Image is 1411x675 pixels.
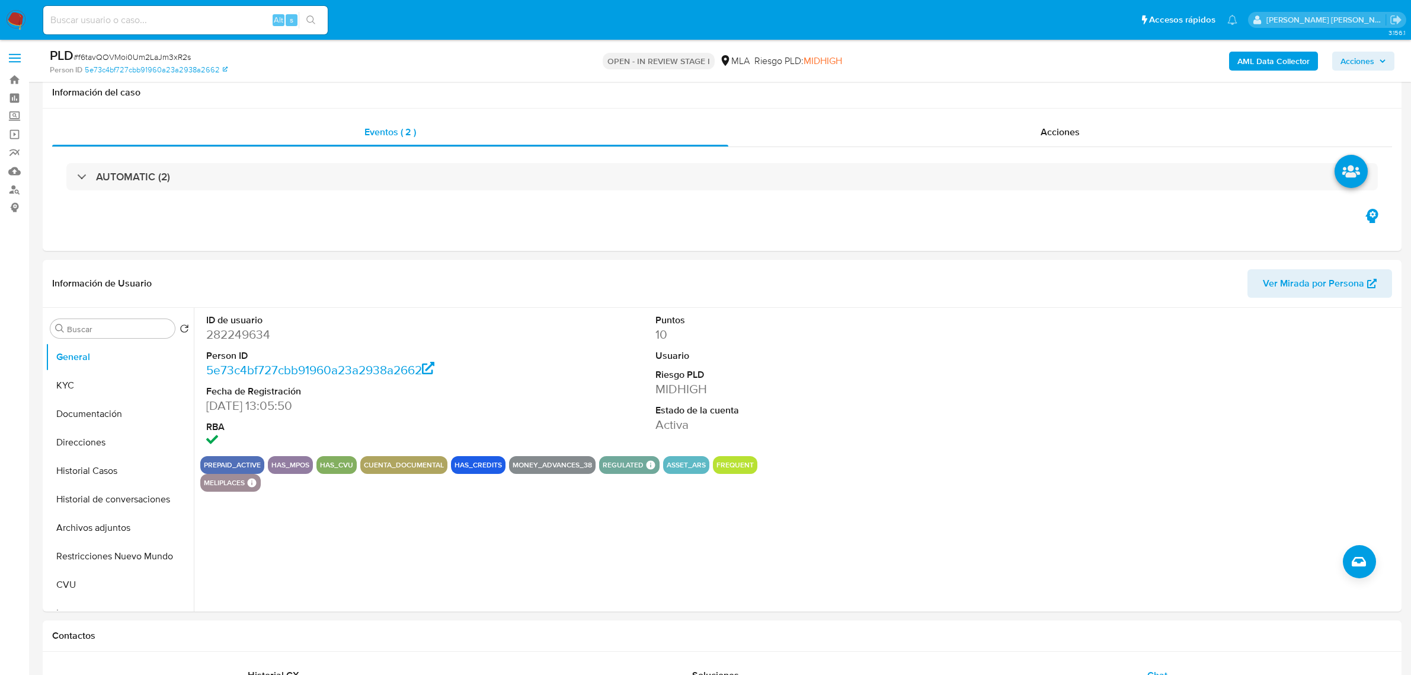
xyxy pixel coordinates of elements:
[719,55,750,68] div: MLA
[43,12,328,28] input: Buscar usuario o caso...
[655,381,943,397] dd: MIDHIGH
[655,416,943,433] dd: Activa
[1237,52,1310,71] b: AML Data Collector
[96,170,170,183] h3: AUTOMATIC (2)
[603,53,715,69] p: OPEN - IN REVIEW STAGE I
[455,463,502,467] button: has_credits
[46,343,194,371] button: General
[716,463,754,467] button: frequent
[73,51,191,63] span: # f6tavQOVMoi0Um2LaJm3xR2s
[320,463,353,467] button: has_cvu
[46,428,194,457] button: Direcciones
[513,463,592,467] button: money_advances_38
[1149,14,1215,26] span: Accesos rápidos
[271,463,309,467] button: has_mpos
[206,314,494,327] dt: ID de usuario
[46,400,194,428] button: Documentación
[754,55,842,68] span: Riesgo PLD:
[46,599,194,628] button: Items
[1041,125,1080,139] span: Acciones
[52,278,152,289] h1: Información de Usuario
[206,349,494,362] dt: Person ID
[46,542,194,571] button: Restricciones Nuevo Mundo
[299,12,323,28] button: search-icon
[206,326,494,343] dd: 282249634
[804,54,842,68] span: MIDHIGH
[655,326,943,343] dd: 10
[1247,269,1392,298] button: Ver Mirada por Persona
[1229,52,1318,71] button: AML Data Collector
[364,125,416,139] span: Eventos ( 2 )
[206,361,434,378] a: 5e73c4bf727cbb91960a23a2938a2662
[180,324,189,337] button: Volver al orden por defecto
[1332,52,1394,71] button: Acciones
[1266,14,1386,26] p: mayra.pernia@mercadolibre.com
[204,463,261,467] button: prepaid_active
[204,480,245,485] button: meliplaces
[655,349,943,362] dt: Usuario
[46,485,194,514] button: Historial de conversaciones
[55,324,65,333] button: Buscar
[667,463,706,467] button: asset_ars
[52,630,1392,642] h1: Contactos
[603,463,644,467] button: regulated
[274,14,283,26] span: Alt
[206,397,494,414] dd: [DATE] 13:05:50
[46,514,194,542] button: Archivos adjuntos
[50,46,73,65] b: PLD
[290,14,293,26] span: s
[1340,52,1374,71] span: Acciones
[1227,15,1237,25] a: Notificaciones
[66,163,1378,190] div: AUTOMATIC (2)
[364,463,444,467] button: cuenta_documental
[46,571,194,599] button: CVU
[67,324,170,335] input: Buscar
[50,65,82,75] b: Person ID
[52,87,1392,98] h1: Información del caso
[46,457,194,485] button: Historial Casos
[206,421,494,434] dt: RBA
[1263,269,1364,298] span: Ver Mirada por Persona
[1390,14,1402,26] a: Salir
[655,404,943,417] dt: Estado de la cuenta
[655,368,943,381] dt: Riesgo PLD
[206,385,494,398] dt: Fecha de Registración
[46,371,194,400] button: KYC
[655,314,943,327] dt: Puntos
[85,65,228,75] a: 5e73c4bf727cbb91960a23a2938a2662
